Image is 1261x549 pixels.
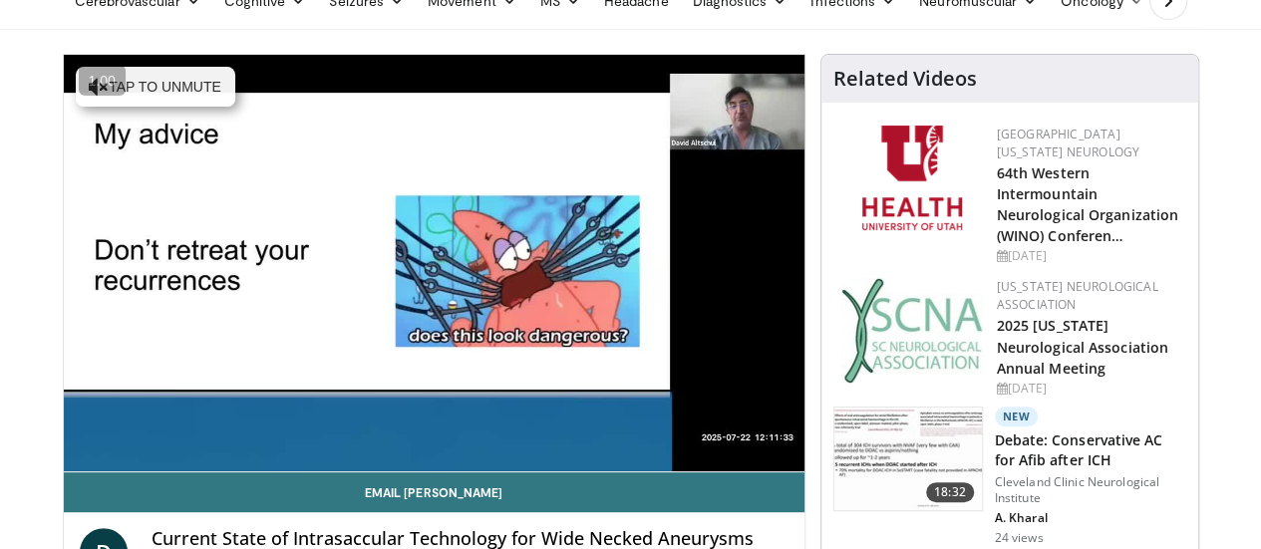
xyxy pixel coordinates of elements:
video-js: Video Player [64,55,804,472]
a: 18:32 New Debate: Conservative AC for Afib after ICH Cleveland Clinic Neurological Institute A. K... [833,407,1186,546]
p: 24 views [995,530,1044,546]
p: New [995,407,1039,426]
img: b123db18-9392-45ae-ad1d-42c3758a27aa.jpg.150x105_q85_autocrop_double_scale_upscale_version-0.2.jpg [841,278,983,383]
img: f6362829-b0a3-407d-a044-59546adfd345.png.150x105_q85_autocrop_double_scale_upscale_version-0.2.png [862,126,962,230]
img: 514e11ea-87f1-47fb-adb8-ddffea0a3059.150x105_q85_crop-smart_upscale.jpg [834,408,982,511]
a: [GEOGRAPHIC_DATA][US_STATE] Neurology [997,126,1139,160]
p: A. Kharal [995,510,1186,526]
a: [US_STATE] Neurological Association [997,278,1158,313]
div: [DATE] [997,380,1182,398]
div: [DATE] [997,247,1182,265]
span: 18:32 [926,482,974,502]
h4: Related Videos [833,67,977,91]
p: Cleveland Clinic Neurological Institute [995,474,1186,506]
a: 2025 [US_STATE] Neurological Association Annual Meeting [997,316,1168,377]
h3: Debate: Conservative AC for Afib after ICH [995,430,1186,470]
a: 64th Western Intermountain Neurological Organization (WINO) Conferen… [997,163,1179,245]
a: Email [PERSON_NAME] [64,472,804,512]
button: Tap to unmute [76,67,235,107]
